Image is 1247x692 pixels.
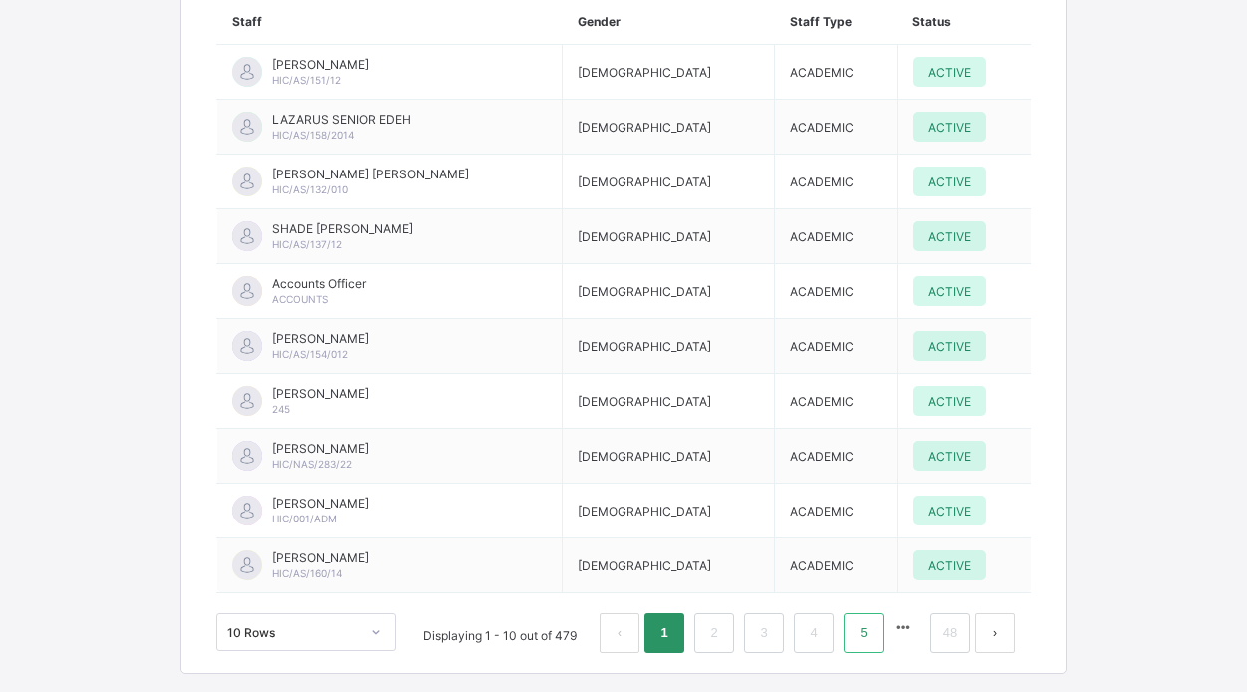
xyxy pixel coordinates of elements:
[272,112,411,127] span: LAZARUS SENIOR EDEH
[775,319,898,374] td: ACADEMIC
[889,613,917,641] li: 向后 5 页
[563,155,775,209] td: [DEMOGRAPHIC_DATA]
[775,484,898,538] td: ACADEMIC
[272,74,341,86] span: HIC/AS/151/12
[975,613,1015,653] button: next page
[272,238,342,250] span: HIC/AS/137/12
[775,209,898,264] td: ACADEMIC
[272,276,366,291] span: Accounts Officer
[928,339,971,354] span: ACTIVE
[775,429,898,484] td: ACADEMIC
[775,538,898,593] td: ACADEMIC
[272,57,369,72] span: [PERSON_NAME]
[937,620,963,646] a: 48
[775,100,898,155] td: ACADEMIC
[694,613,734,653] li: 2
[563,319,775,374] td: [DEMOGRAPHIC_DATA]
[794,613,834,653] li: 4
[563,429,775,484] td: [DEMOGRAPHIC_DATA]
[600,613,639,653] li: 上一页
[272,386,369,401] span: [PERSON_NAME]
[644,613,684,653] li: 1
[272,403,290,415] span: 245
[854,620,873,646] a: 5
[272,513,337,524] span: HIC/001/ADM
[775,264,898,319] td: ACADEMIC
[975,613,1015,653] li: 下一页
[754,620,773,646] a: 3
[928,229,971,244] span: ACTIVE
[928,120,971,135] span: ACTIVE
[272,167,469,181] span: [PERSON_NAME] [PERSON_NAME]
[272,458,352,470] span: HIC/NAS/283/22
[844,613,884,653] li: 5
[775,45,898,100] td: ACADEMIC
[563,484,775,538] td: [DEMOGRAPHIC_DATA]
[272,441,369,456] span: [PERSON_NAME]
[928,65,971,80] span: ACTIVE
[775,374,898,429] td: ACADEMIC
[272,293,328,305] span: accounts
[775,155,898,209] td: ACADEMIC
[930,613,970,653] li: 48
[654,620,673,646] a: 1
[928,174,971,189] span: ACTIVE
[744,613,784,653] li: 3
[272,496,369,511] span: [PERSON_NAME]
[408,613,592,653] li: Displaying 1 - 10 out of 479
[563,374,775,429] td: [DEMOGRAPHIC_DATA]
[272,331,369,346] span: [PERSON_NAME]
[928,504,971,519] span: ACTIVE
[704,620,723,646] a: 2
[928,449,971,464] span: ACTIVE
[563,264,775,319] td: [DEMOGRAPHIC_DATA]
[227,625,359,640] div: 10 Rows
[600,613,639,653] button: prev page
[563,538,775,593] td: [DEMOGRAPHIC_DATA]
[928,558,971,573] span: ACTIVE
[272,348,348,360] span: HIC/AS/154/012
[563,100,775,155] td: [DEMOGRAPHIC_DATA]
[563,209,775,264] td: [DEMOGRAPHIC_DATA]
[272,221,413,236] span: SHADE [PERSON_NAME]
[804,620,823,646] a: 4
[272,550,369,565] span: [PERSON_NAME]
[563,45,775,100] td: [DEMOGRAPHIC_DATA]
[272,567,342,579] span: HIC/AS/160/14
[272,129,354,141] span: HIC/AS/158/2014
[272,183,348,195] span: HIC/AS/132/010
[928,394,971,409] span: ACTIVE
[928,284,971,299] span: ACTIVE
